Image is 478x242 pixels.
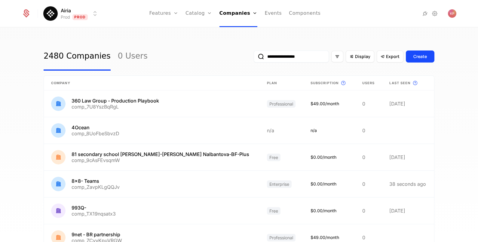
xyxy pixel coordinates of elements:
[389,81,410,86] span: Last seen
[44,42,111,71] a: 2480 Companies
[448,9,456,18] button: Open user button
[355,54,370,60] span: Display
[377,51,403,63] button: Export
[43,6,58,21] img: Airia
[431,10,438,17] a: Settings
[331,51,343,62] button: Filter options
[413,54,427,60] div: Create
[386,54,400,60] span: Export
[72,14,88,20] span: Prod
[355,76,382,90] th: Users
[260,76,303,90] th: Plan
[61,14,70,20] div: Prod
[118,42,148,71] a: 0 Users
[421,10,429,17] a: Integrations
[45,7,99,20] button: Select environment
[61,7,71,14] span: Airia
[311,81,339,86] span: Subscription
[448,9,456,18] img: Katrina Peek
[346,51,374,63] button: Display
[44,76,260,90] th: Company
[406,51,434,63] button: Create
